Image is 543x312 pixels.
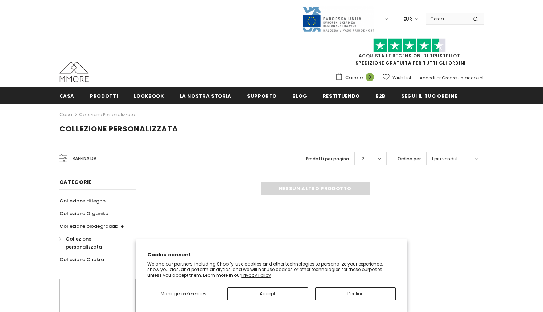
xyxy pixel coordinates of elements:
[401,87,457,104] a: Segui il tuo ordine
[366,73,374,81] span: 0
[315,287,396,300] button: Decline
[66,235,102,250] span: Collezione personalizzata
[147,251,396,259] h2: Cookie consent
[345,74,363,81] span: Carrello
[59,110,72,119] a: Casa
[373,38,446,53] img: Fidati di Pilot Stars
[359,53,460,59] a: Acquista le recensioni di TrustPilot
[59,256,104,263] span: Collezione Chakra
[59,197,106,204] span: Collezione di legno
[403,16,412,23] span: EUR
[398,155,421,163] label: Ordina per
[59,220,124,233] a: Collezione biodegradabile
[420,75,435,81] a: Accedi
[227,287,308,300] button: Accept
[79,111,135,118] a: Collezione personalizzata
[335,42,484,66] span: SPEDIZIONE GRATUITA PER TUTTI GLI ORDINI
[426,13,468,24] input: Search Site
[292,87,307,104] a: Blog
[59,93,75,99] span: Casa
[432,155,459,163] span: I più venduti
[375,93,386,99] span: B2B
[59,233,128,253] a: Collezione personalizzata
[90,93,118,99] span: Prodotti
[180,87,231,104] a: La nostra storia
[73,155,96,163] span: Raffina da
[147,287,220,300] button: Manage preferences
[383,71,411,84] a: Wish List
[59,210,108,217] span: Collezione Organika
[335,72,378,83] a: Carrello 0
[292,93,307,99] span: Blog
[442,75,484,81] a: Creare un account
[180,93,231,99] span: La nostra storia
[375,87,386,104] a: B2B
[59,223,124,230] span: Collezione biodegradabile
[161,291,206,297] span: Manage preferences
[401,93,457,99] span: Segui il tuo ordine
[436,75,441,81] span: or
[147,261,396,278] p: We and our partners, including Shopify, use cookies and other technologies to personalize your ex...
[302,6,374,32] img: Javni Razpis
[247,87,277,104] a: supporto
[133,93,164,99] span: Lookbook
[59,253,104,266] a: Collezione Chakra
[323,93,360,99] span: Restituendo
[360,155,364,163] span: 12
[323,87,360,104] a: Restituendo
[133,87,164,104] a: Lookbook
[392,74,411,81] span: Wish List
[306,155,349,163] label: Prodotti per pagina
[59,178,92,186] span: Categorie
[247,93,277,99] span: supporto
[59,62,89,82] img: Casi MMORE
[90,87,118,104] a: Prodotti
[59,124,178,134] span: Collezione personalizzata
[59,87,75,104] a: Casa
[59,194,106,207] a: Collezione di legno
[59,207,108,220] a: Collezione Organika
[241,272,271,278] a: Privacy Policy
[302,16,374,22] a: Javni Razpis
